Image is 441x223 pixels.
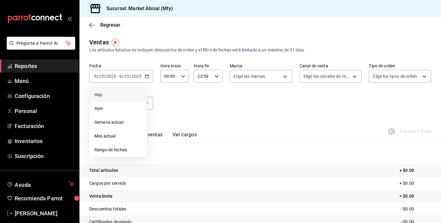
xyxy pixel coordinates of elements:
[89,206,126,212] p: Descuentos totales
[94,133,142,139] span: Mes actual
[15,180,66,187] span: Ayuda
[131,74,142,79] input: ----
[130,74,131,79] span: /
[89,167,118,174] p: Total artículos
[373,73,417,79] span: Elige los tipos de orden
[89,47,431,53] div: Los artículos listados no incluyen descuentos de orden y el filtro de fechas está limitado a un m...
[15,107,74,115] span: Personal
[89,149,431,157] p: Resumen
[399,167,431,174] p: + $0.00
[4,44,75,51] a: Pregunta a Parrot AI
[112,39,119,46] img: Tooltip marker
[139,132,163,142] button: Ver ventas
[124,74,130,79] input: --
[94,105,142,112] span: Ayer
[15,77,74,85] span: Menú
[173,132,197,142] button: Ver cargos
[94,147,142,153] span: Rango de fechas
[230,64,292,68] label: Marca
[17,40,66,47] span: Pregunta a Parrot AI
[89,22,120,28] button: Regresar
[15,62,74,70] span: Reportes
[89,180,127,187] p: Cargos por servicio
[401,206,431,212] p: - $0.00
[89,64,153,68] label: Fecha
[194,64,222,68] label: Hora fin
[15,137,74,145] span: Inventarios
[303,73,351,79] span: Elige los canales de venta
[99,132,197,142] div: navigation tabs
[94,74,97,79] input: --
[399,193,431,199] p: = $0.00
[160,64,189,68] label: Hora inicio
[104,74,106,79] span: /
[369,64,431,68] label: Tipo de orden
[97,74,99,79] span: /
[67,16,72,21] button: open_drawer_menu
[89,193,112,199] p: Venta bruta
[94,92,142,98] span: Hoy
[94,119,142,126] span: Semana actual
[99,74,104,79] input: --
[234,73,265,79] span: Elige las marcas
[15,122,74,130] span: Facturación
[100,22,120,28] span: Regresar
[15,194,74,202] span: Recomienda Parrot
[15,92,74,100] span: Configuración
[119,74,122,79] input: --
[399,180,431,187] p: + $0.00
[117,74,118,79] span: -
[15,209,74,217] span: [PERSON_NAME]
[7,37,75,50] button: Pregunta a Parrot AI
[101,5,173,12] h3: Sucursal: Market Abisal (Mty)
[106,74,116,79] input: ----
[122,74,124,79] span: /
[89,38,109,47] div: Ventas
[15,152,74,160] span: Suscripción
[300,64,362,68] label: Canal de venta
